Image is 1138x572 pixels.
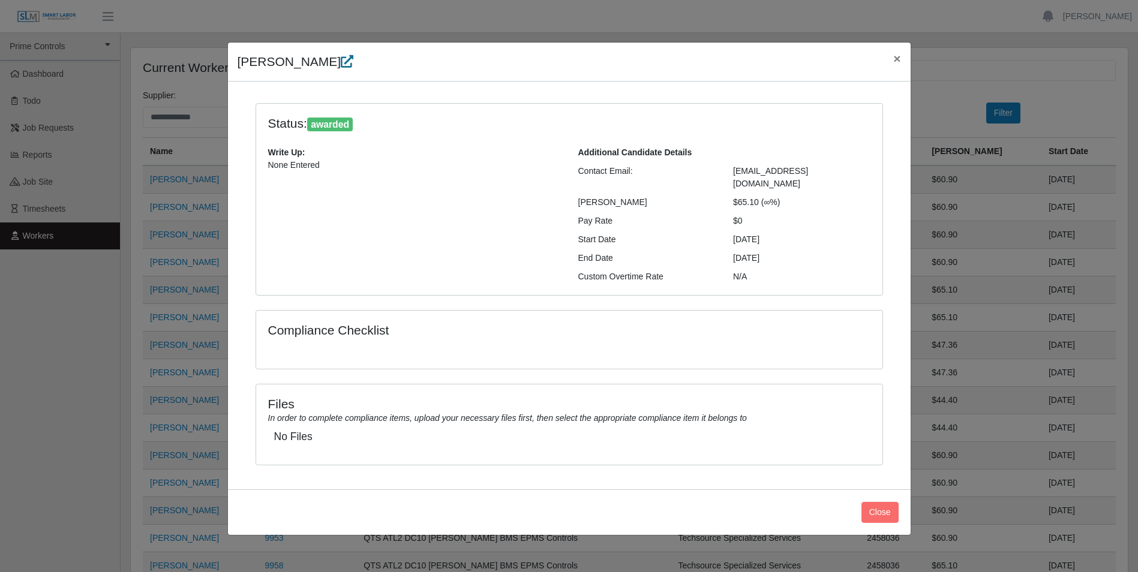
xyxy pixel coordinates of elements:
[569,165,725,190] div: Contact Email:
[578,147,692,157] b: Additional Candidate Details
[569,196,725,209] div: [PERSON_NAME]
[569,233,725,246] div: Start Date
[238,52,354,71] h4: [PERSON_NAME]
[733,272,747,281] span: N/A
[569,270,725,283] div: Custom Overtime Rate
[268,116,716,132] h4: Status:
[893,52,900,65] span: ×
[569,215,725,227] div: Pay Rate
[569,252,725,264] div: End Date
[268,147,305,157] b: Write Up:
[861,502,899,523] button: Close
[724,196,879,209] div: $65.10 (∞%)
[268,413,747,423] i: In order to complete compliance items, upload your necessary files first, then select the appropr...
[733,166,808,188] span: [EMAIL_ADDRESS][DOMAIN_NAME]
[733,253,759,263] span: [DATE]
[307,118,353,132] span: awarded
[274,430,864,443] h5: No Files
[268,159,560,171] p: None Entered
[268,323,663,338] h4: Compliance Checklist
[724,215,879,227] div: $0
[724,233,879,246] div: [DATE]
[268,396,870,411] h4: Files
[884,43,910,74] button: Close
